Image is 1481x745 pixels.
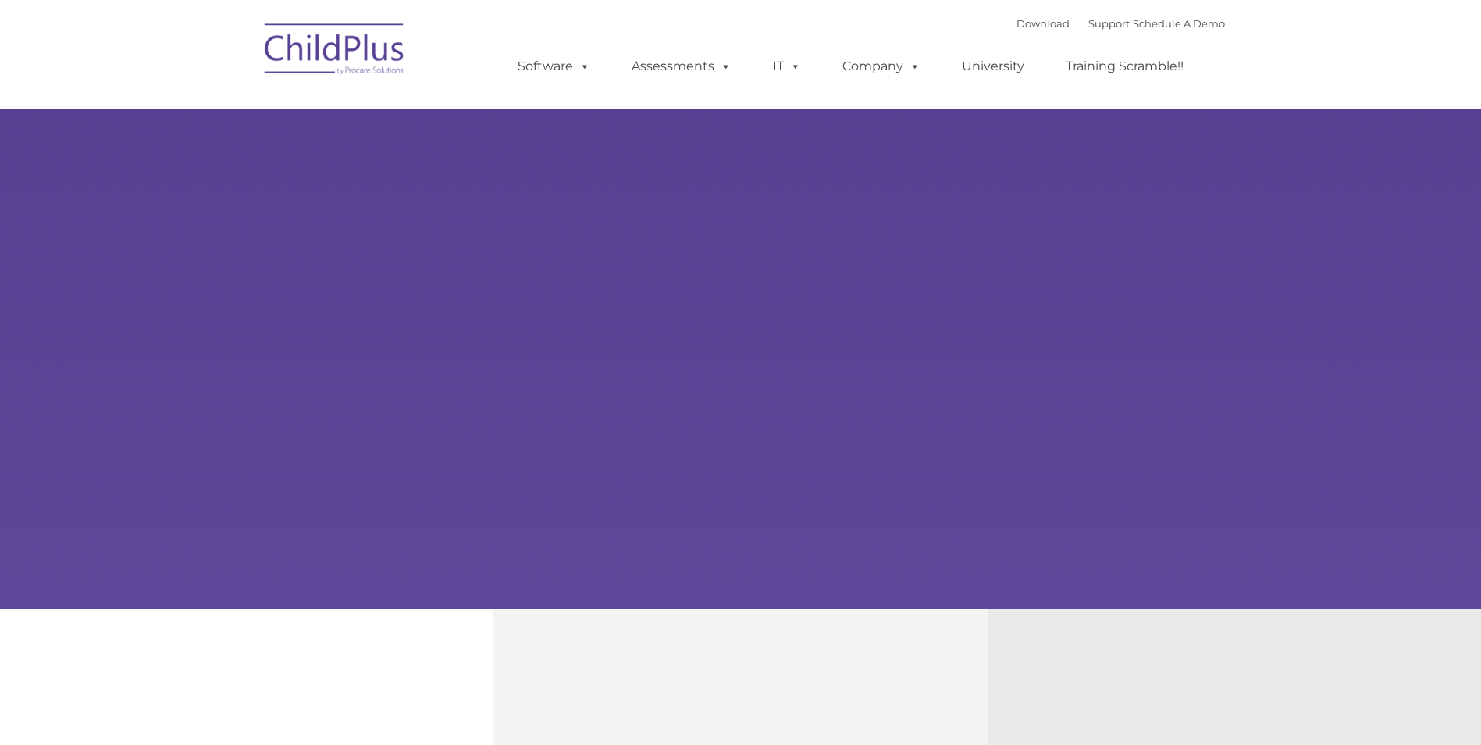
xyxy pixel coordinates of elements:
a: University [946,51,1040,82]
img: ChildPlus by Procare Solutions [257,12,413,91]
a: Support [1088,17,1130,30]
a: Assessments [616,51,747,82]
a: Software [502,51,606,82]
a: Training Scramble!! [1050,51,1199,82]
a: Download [1016,17,1070,30]
font: | [1016,17,1225,30]
a: Company [827,51,936,82]
a: Schedule A Demo [1133,17,1225,30]
a: IT [757,51,817,82]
